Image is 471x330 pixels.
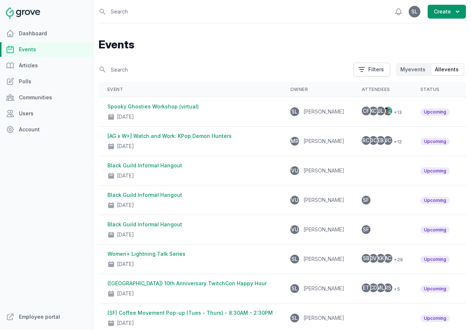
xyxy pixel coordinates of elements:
[353,82,412,97] th: Attendees
[385,256,391,261] span: AC
[363,285,369,290] span: ET
[385,285,391,290] span: RS
[420,138,450,145] span: Upcoming
[291,109,298,114] span: SL
[291,286,298,291] span: SL
[117,202,134,209] div: [DATE]
[117,113,134,120] div: [DATE]
[303,197,344,203] span: [PERSON_NAME]
[420,108,450,116] span: Upcoming
[291,139,299,144] span: MR
[107,280,267,286] a: ([GEOGRAPHIC_DATA]) 10th Anniversary TwitchCon Happy Hour
[303,138,344,144] span: [PERSON_NAME]
[377,138,384,143] span: EB
[391,108,402,117] span: + 13
[117,290,134,297] div: [DATE]
[431,64,464,75] button: Allevents
[303,108,344,115] span: [PERSON_NAME]
[99,38,466,51] h1: Events
[420,197,450,204] span: Upcoming
[291,198,298,203] span: VU
[397,64,431,75] button: Myevents
[363,227,369,232] span: SF
[391,285,400,294] span: + 5
[107,133,232,139] a: [AG x W+] Watch and Work: KPop Demon Hunters
[6,7,40,19] img: Grove
[384,138,391,143] span: JC
[377,285,384,290] span: ML
[291,227,298,232] span: VU
[370,285,377,290] span: CD
[117,319,134,327] div: [DATE]
[117,172,134,179] div: [DATE]
[420,256,450,263] span: Upcoming
[303,256,344,262] span: [PERSON_NAME]
[107,103,199,110] a: Spooky Ghosties Workshop (virtual)
[363,256,369,261] span: SB
[391,138,402,146] span: + 12
[107,221,182,227] a: Black Guild Informal Hangout
[117,261,134,268] div: [DATE]
[117,231,134,238] div: [DATE]
[117,143,134,150] div: [DATE]
[409,6,420,17] button: SL
[370,138,377,143] span: DC
[303,315,344,321] span: [PERSON_NAME]
[428,5,466,19] button: Create
[107,162,182,168] a: Black Guild Informal Hangout
[303,285,344,291] span: [PERSON_NAME]
[99,63,349,76] input: Search
[400,66,425,73] span: My events
[107,310,273,316] a: (SF) Coffee Movement Pop-up (Tues - Thurs) - 8:30AM - 2:30PM
[107,251,185,257] a: Women+ Lightning Talk Series
[420,285,450,293] span: Upcoming
[291,168,298,173] span: VU
[99,82,282,97] th: Event
[363,198,369,203] span: SF
[291,315,298,321] span: SL
[377,256,384,261] span: KK
[353,63,390,76] button: Filters
[420,226,450,234] span: Upcoming
[412,82,459,97] th: Status
[411,9,417,14] span: SL
[370,256,377,261] span: DV
[420,167,450,175] span: Upcoming
[377,108,384,114] span: JL
[420,315,450,322] span: Upcoming
[303,226,344,232] span: [PERSON_NAME]
[291,257,298,262] span: SL
[363,108,369,114] span: CF
[362,138,369,143] span: RC
[370,108,377,114] span: KC
[107,192,182,198] a: Black Guild Informal Hangout
[282,82,353,97] th: Owner
[391,255,403,264] span: + 29
[303,167,344,174] span: [PERSON_NAME]
[435,66,459,73] span: All events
